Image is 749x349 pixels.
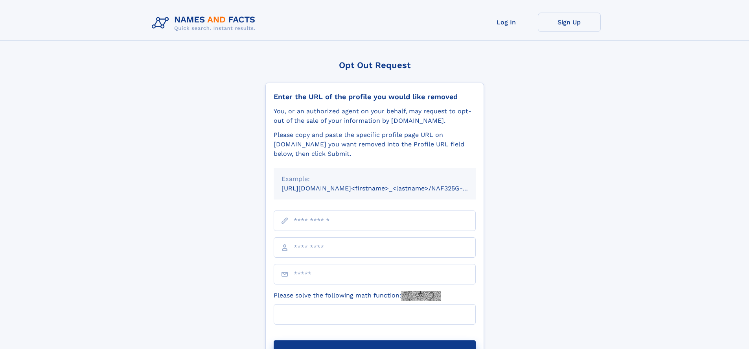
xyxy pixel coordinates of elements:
[274,291,441,301] label: Please solve the following math function:
[274,107,476,126] div: You, or an authorized agent on your behalf, may request to opt-out of the sale of your informatio...
[265,60,484,70] div: Opt Out Request
[475,13,538,32] a: Log In
[149,13,262,34] img: Logo Names and Facts
[282,185,491,192] small: [URL][DOMAIN_NAME]<firstname>_<lastname>/NAF325G-xxxxxxxx
[274,130,476,159] div: Please copy and paste the specific profile page URL on [DOMAIN_NAME] you want removed into the Pr...
[538,13,601,32] a: Sign Up
[282,174,468,184] div: Example:
[274,92,476,101] div: Enter the URL of the profile you would like removed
